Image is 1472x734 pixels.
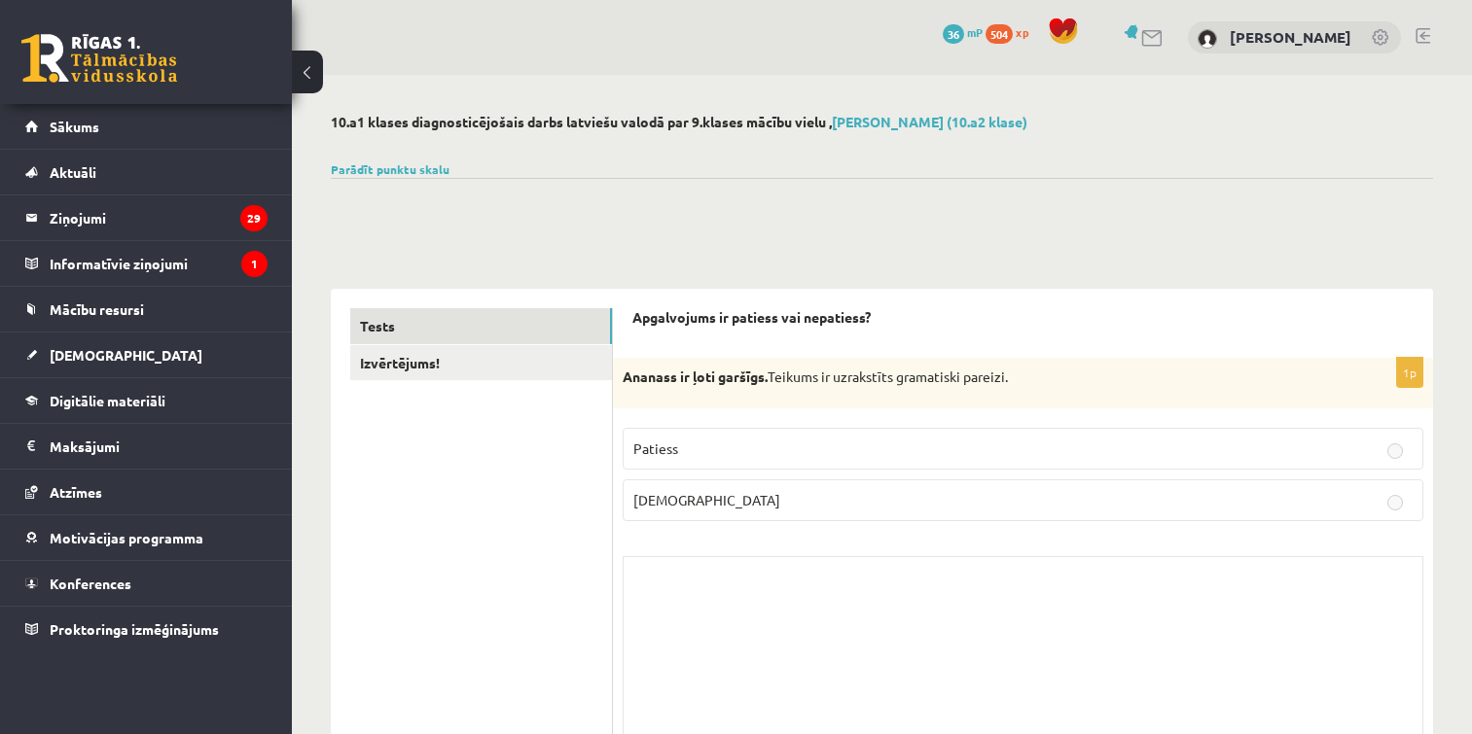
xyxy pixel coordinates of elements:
[25,561,268,606] a: Konferences
[967,24,983,40] span: mP
[986,24,1013,44] span: 504
[632,308,871,326] strong: Apgalvojums ir patiess vai nepatiess?
[943,24,983,40] a: 36 mP
[50,163,96,181] span: Aktuāli
[25,195,268,240] a: Ziņojumi29
[350,345,612,381] a: Izvērtējums!
[25,332,268,377] a: [DEMOGRAPHIC_DATA]
[50,575,131,592] span: Konferences
[1387,443,1403,459] input: Patiess
[623,367,768,385] strong: Ananass ir ļoti garšīgs.
[25,150,268,194] a: Aktuāli
[50,300,144,318] span: Mācību resursi
[25,104,268,149] a: Sākums
[25,470,268,514] a: Atzīmes
[25,515,268,560] a: Motivācijas programma
[1396,357,1423,388] p: 1p
[633,491,780,508] span: [DEMOGRAPHIC_DATA]
[1016,24,1028,40] span: xp
[623,367,1326,387] p: Teikums ir uzrakstīts gramatiski pareizi.
[50,118,99,135] span: Sākums
[832,113,1027,130] a: [PERSON_NAME] (10.a2 klase)
[21,34,177,83] a: Rīgas 1. Tālmācības vidusskola
[350,308,612,344] a: Tests
[25,241,268,286] a: Informatīvie ziņojumi1
[50,483,102,501] span: Atzīmes
[50,241,268,286] legend: Informatīvie ziņojumi
[25,378,268,423] a: Digitālie materiāli
[25,607,268,651] a: Proktoringa izmēģinājums
[25,424,268,469] a: Maksājumi
[50,346,202,364] span: [DEMOGRAPHIC_DATA]
[50,195,268,240] legend: Ziņojumi
[50,620,219,638] span: Proktoringa izmēģinājums
[50,392,165,409] span: Digitālie materiāli
[241,251,268,277] i: 1
[943,24,964,44] span: 36
[1230,27,1351,47] a: [PERSON_NAME]
[633,439,678,457] span: Patiess
[50,424,268,469] legend: Maksājumi
[25,287,268,332] a: Mācību resursi
[331,161,449,177] a: Parādīt punktu skalu
[331,114,1433,130] h2: 10.a1 klases diagnosticējošais darbs latviešu valodā par 9.klases mācību vielu ,
[1198,29,1217,49] img: Arsēnijs Rodins
[986,24,1038,40] a: 504 xp
[50,529,203,546] span: Motivācijas programma
[240,205,268,231] i: 29
[1387,495,1403,510] input: [DEMOGRAPHIC_DATA]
